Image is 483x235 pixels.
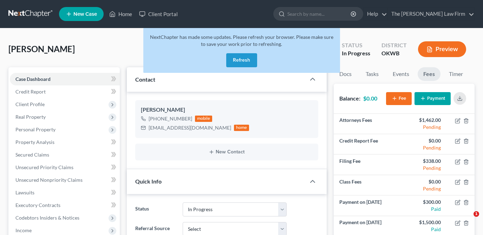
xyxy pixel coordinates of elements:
[364,8,387,20] a: Help
[135,76,155,83] span: Contact
[410,165,441,172] div: Pending
[15,126,56,132] span: Personal Property
[410,144,441,151] div: Pending
[418,67,440,81] a: Fees
[15,89,46,95] span: Credit Report
[10,174,120,186] a: Unsecured Nonpriority Claims
[15,227,32,233] span: Income
[334,114,404,134] td: Attorneys Fees
[443,67,469,81] a: Timer
[410,158,441,165] div: $338.00
[15,114,46,120] span: Real Property
[136,8,181,20] a: Client Portal
[410,206,441,213] div: Paid
[149,115,192,122] div: [PHONE_NUMBER]
[387,67,415,81] a: Events
[15,177,83,183] span: Unsecured Nonpriority Claims
[141,106,313,114] div: [PERSON_NAME]
[15,189,34,195] span: Lawsuits
[10,148,120,161] a: Secured Claims
[15,139,54,145] span: Property Analysis
[132,202,179,216] label: Status
[10,161,120,174] a: Unsecured Priority Claims
[410,124,441,131] div: Pending
[234,125,249,131] div: home
[10,186,120,199] a: Lawsuits
[334,134,404,154] td: Credit Report Fee
[10,73,120,85] a: Case Dashboard
[8,44,75,54] span: [PERSON_NAME]
[15,152,49,158] span: Secured Claims
[363,95,377,102] strong: $0.00
[287,7,352,20] input: Search by name...
[386,92,412,105] button: Fee
[73,12,97,17] span: New Case
[15,101,45,107] span: Client Profile
[388,8,474,20] a: The [PERSON_NAME] Law Firm
[149,124,231,131] div: [EMAIL_ADDRESS][DOMAIN_NAME]
[410,178,441,185] div: $0.00
[15,76,51,82] span: Case Dashboard
[334,67,357,81] a: Docs
[141,149,313,155] button: New Contact
[10,136,120,148] a: Property Analysis
[410,226,441,233] div: Paid
[15,202,60,208] span: Executory Contracts
[15,215,79,221] span: Codebtors Insiders & Notices
[10,199,120,212] a: Executory Contracts
[342,49,370,57] div: In Progress
[410,199,441,206] div: $300.00
[410,137,441,144] div: $0.00
[334,154,404,175] td: Filing Fee
[195,116,213,122] div: mobile
[459,211,476,228] iframe: Intercom live chat
[339,95,360,102] strong: Balance:
[10,85,120,98] a: Credit Report
[334,195,404,216] td: Payment on [DATE]
[381,41,407,49] div: District
[334,175,404,195] td: Class Fees
[15,164,73,170] span: Unsecured Priority Claims
[410,219,441,226] div: $1,500.00
[418,41,466,57] button: Preview
[474,211,479,217] span: 1
[342,41,370,49] div: Status
[381,49,407,57] div: OKWB
[135,178,162,185] span: Quick Info
[410,117,441,124] div: $1,462.00
[226,53,257,67] button: Refresh
[410,185,441,192] div: Pending
[106,8,136,20] a: Home
[150,34,333,47] span: NextChapter has made some updates. Please refresh your browser. Please make sure to save your wor...
[415,92,451,105] button: Payment
[360,67,384,81] a: Tasks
